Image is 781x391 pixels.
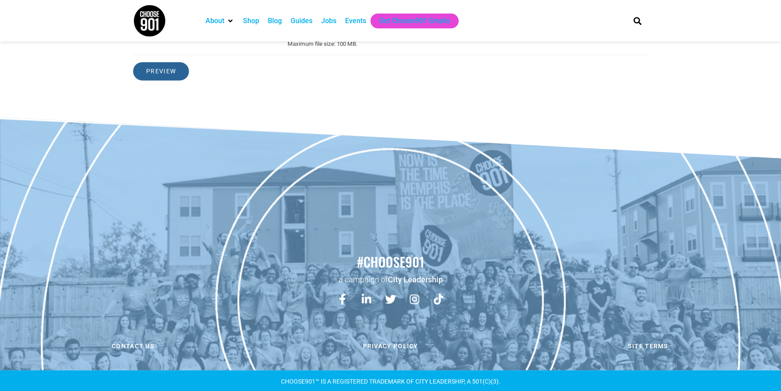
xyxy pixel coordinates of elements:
[4,274,777,285] p: a campaign of
[321,16,336,26] a: Jobs
[345,16,366,26] a: Events
[243,16,259,26] a: Shop
[521,336,774,355] a: Site Terms
[201,14,618,28] nav: Main nav
[112,343,154,349] span: Contact us
[291,16,312,26] a: Guides
[201,14,239,28] div: About
[206,16,224,26] a: About
[4,252,777,271] h2: #choose901
[627,343,668,349] span: Site Terms
[7,336,260,355] a: Contact us
[288,41,648,48] small: Maximum file size: 100 MB.
[268,16,282,26] a: Blog
[388,274,443,284] a: City Leadership
[264,336,517,355] a: Privacy Policy
[363,343,418,349] span: Privacy Policy
[133,378,648,384] div: CHOOSE901™ is a registered TRADEMARK OF CITY LEADERSHIP, A 501(C)(3).
[630,14,644,28] div: Search
[133,62,189,80] input: Preview
[379,16,450,26] a: Get Choose901 Emails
